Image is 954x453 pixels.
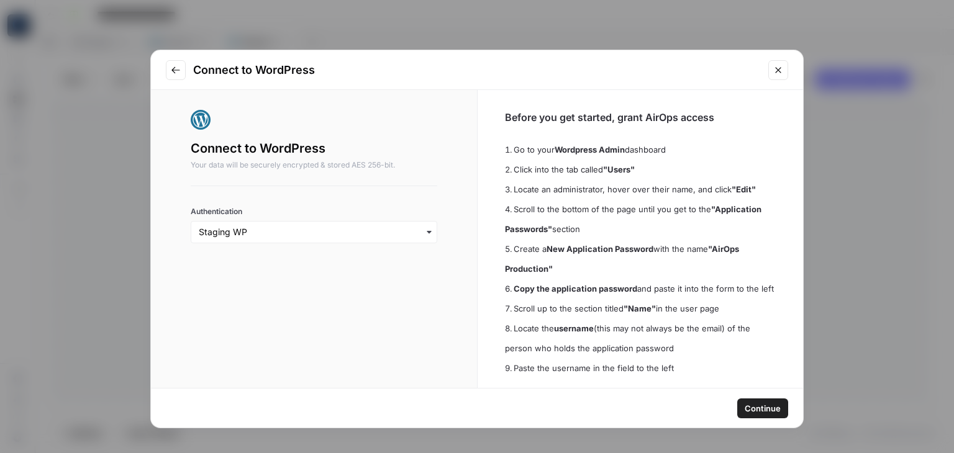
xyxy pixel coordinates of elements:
[505,358,776,378] li: Paste the username in the field to the left
[745,402,781,415] span: Continue
[191,206,437,217] label: Authentication
[505,140,776,159] li: Go to your dashboard
[505,199,776,239] li: Scroll to the bottom of the page until you get to the section
[166,60,186,80] button: Go to previous step
[603,164,635,174] strong: "Users"
[624,303,656,313] strong: "Name"
[191,140,437,157] h2: Connect to WordPress
[547,244,653,254] strong: New Application Password
[732,184,756,194] strong: "Edit"
[191,159,437,171] p: Your data will be securely encrypted & stored AES 256-bit.
[505,318,776,358] li: Locate the (this may not always be the email) of the person who holds the application password
[505,298,776,318] li: Scroll up to the section titled in the user page
[505,110,776,125] h3: Before you get started, grant AirOps access
[199,226,429,238] input: Staging WP
[505,179,776,199] li: Locate an administrator, hover over their name, and click
[505,159,776,179] li: Click into the tab called
[193,61,761,79] h2: Connect to WordPress
[768,60,788,80] button: Close modal
[505,239,776,279] li: Create a with the name
[554,323,594,333] strong: username
[505,279,776,298] li: and paste it into the form to the left
[555,145,625,155] strong: Wordpress Admin
[737,398,788,418] button: Continue
[514,284,637,294] strong: Copy the application password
